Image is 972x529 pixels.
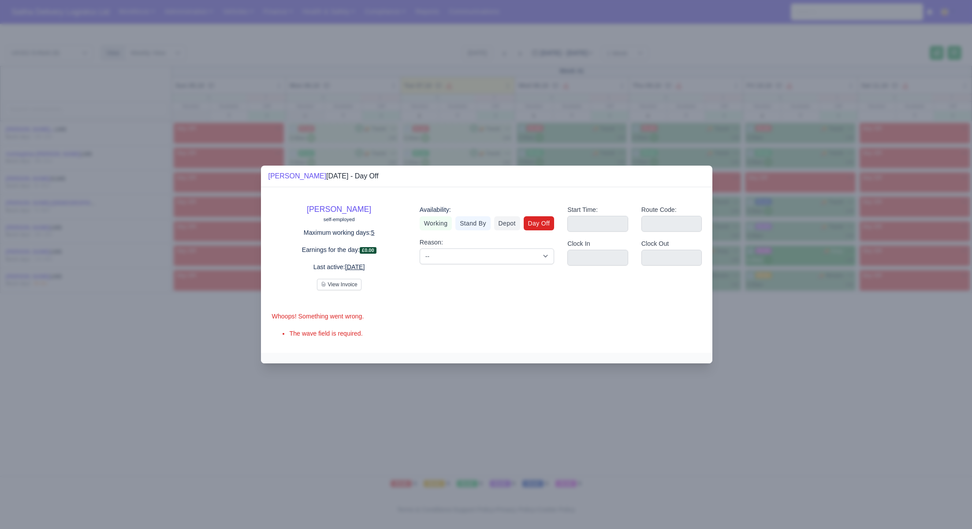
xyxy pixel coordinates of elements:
button: View Invoice [317,279,361,290]
a: Day Off [524,216,555,230]
label: Reason: [420,237,443,248]
small: self-employed [324,217,355,222]
a: Stand By [455,216,490,230]
div: Availability: [420,205,554,215]
u: 5 [371,229,375,236]
a: Working [420,216,452,230]
label: Start Time: [567,205,598,215]
p: Earnings for the day: [272,245,406,255]
p: Maximum working days: [272,228,406,238]
div: [DATE] - Day Off [268,171,378,181]
a: [PERSON_NAME] [268,172,326,180]
li: The wave field is required. [289,329,702,339]
label: Clock Out [641,239,669,249]
div: Whoops! Something went wrong. [272,311,702,322]
iframe: Chat Widget [928,487,972,529]
a: Depot [494,216,520,230]
label: Clock In [567,239,590,249]
span: £0.00 [360,247,376,254]
p: Last active: [272,262,406,272]
u: [DATE] [345,263,365,270]
label: Route Code: [641,205,677,215]
a: [PERSON_NAME] [307,205,371,214]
